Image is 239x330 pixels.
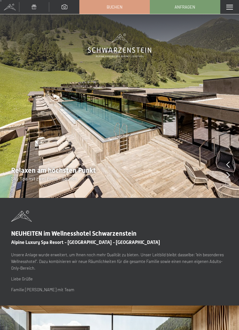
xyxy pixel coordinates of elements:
[225,181,227,188] span: 1
[11,230,136,237] span: NEUHEITEN im Wellnesshotel Schwarzenstein
[80,0,149,14] a: Buchen
[229,181,231,188] span: 8
[11,286,228,293] p: Familie [PERSON_NAME] mit Team
[11,166,96,174] span: Relaxen am höchsten Punkt
[11,176,77,181] span: Sky Spa mit zwei Pools - Saunen
[107,4,123,10] span: Buchen
[11,252,228,271] p: Unsere Anlage wurde erweitert, um Ihnen noch mehr Qualität zu bieten. Unser Leitbild bleibt dasse...
[150,0,220,14] a: Anfragen
[175,4,195,10] span: Anfragen
[227,181,229,188] span: /
[11,239,160,245] span: Alpine Luxury Spa Resort - [GEOGRAPHIC_DATA] - [GEOGRAPHIC_DATA]
[11,276,228,282] p: Liebe Grüße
